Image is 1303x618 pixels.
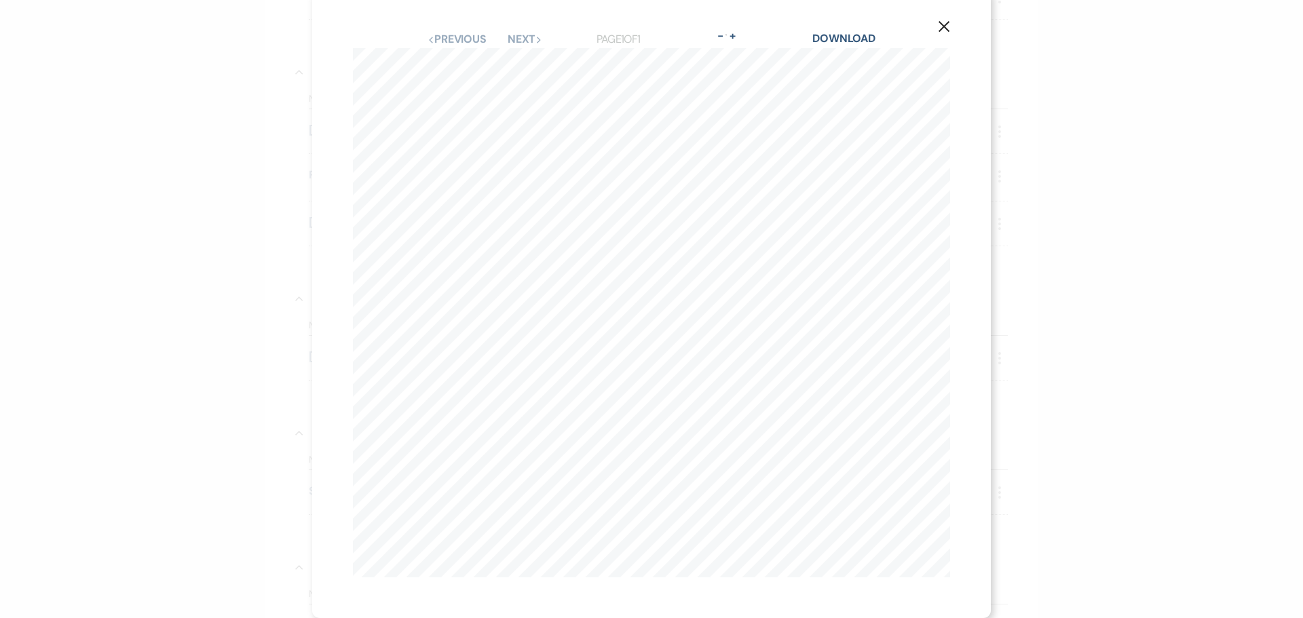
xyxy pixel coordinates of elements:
p: Page 1 of 1 [597,31,641,48]
button: - [715,31,725,41]
button: Next [508,34,543,45]
button: Previous [428,34,487,45]
a: Download [812,31,875,45]
button: + [727,31,738,41]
